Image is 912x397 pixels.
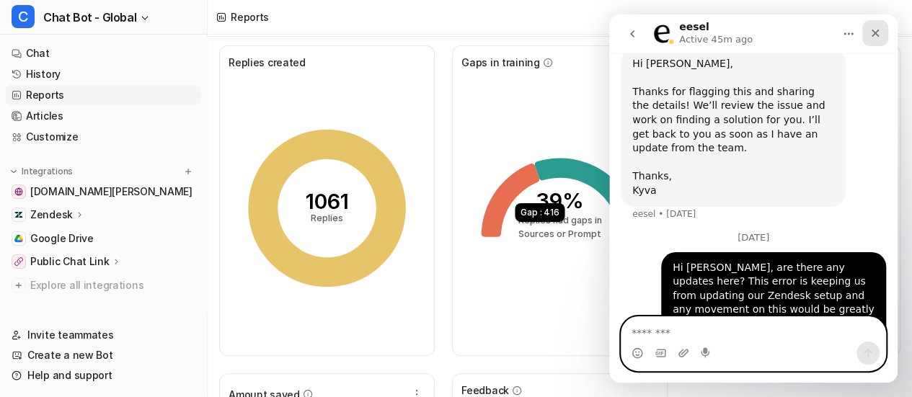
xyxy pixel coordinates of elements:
img: explore all integrations [12,278,26,293]
tspan: Replies [311,213,343,223]
a: price-agg-sandy.vercel.app[DOMAIN_NAME][PERSON_NAME] [6,182,201,202]
p: Public Chat Link [30,254,110,269]
a: Help and support [6,365,201,385]
a: Chat [6,43,201,63]
tspan: 39% [536,188,584,213]
span: Replies created [229,55,306,70]
span: Chat Bot - Global [43,7,136,27]
a: Articles [6,106,201,126]
span: Explore all integrations [30,274,195,297]
p: Integrations [22,166,73,177]
a: Google DriveGoogle Drive [6,228,201,249]
img: price-agg-sandy.vercel.app [14,187,23,196]
img: menu_add.svg [183,166,193,177]
a: Create a new Bot [6,345,201,365]
span: Gaps in training [461,55,540,70]
p: Zendesk [30,208,73,222]
a: Customize [6,127,201,147]
span: [DOMAIN_NAME][PERSON_NAME] [30,184,192,199]
a: History [6,64,201,84]
span: C [12,5,35,28]
iframe: To enrich screen reader interactions, please activate Accessibility in Grammarly extension settings [609,14,898,383]
img: Public Chat Link [14,257,23,266]
tspan: Sources or Prompt [518,228,601,239]
tspan: 1061 [306,189,349,214]
img: Zendesk [14,210,23,219]
div: Reports [231,9,269,24]
a: Explore all integrations [6,275,201,295]
button: Integrations [6,164,77,179]
img: Google Drive [14,234,23,243]
a: Reports [6,85,201,105]
img: expand menu [9,166,19,177]
span: Google Drive [30,231,94,246]
tspan: Replies had gaps in [518,215,602,226]
a: Invite teammates [6,325,201,345]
